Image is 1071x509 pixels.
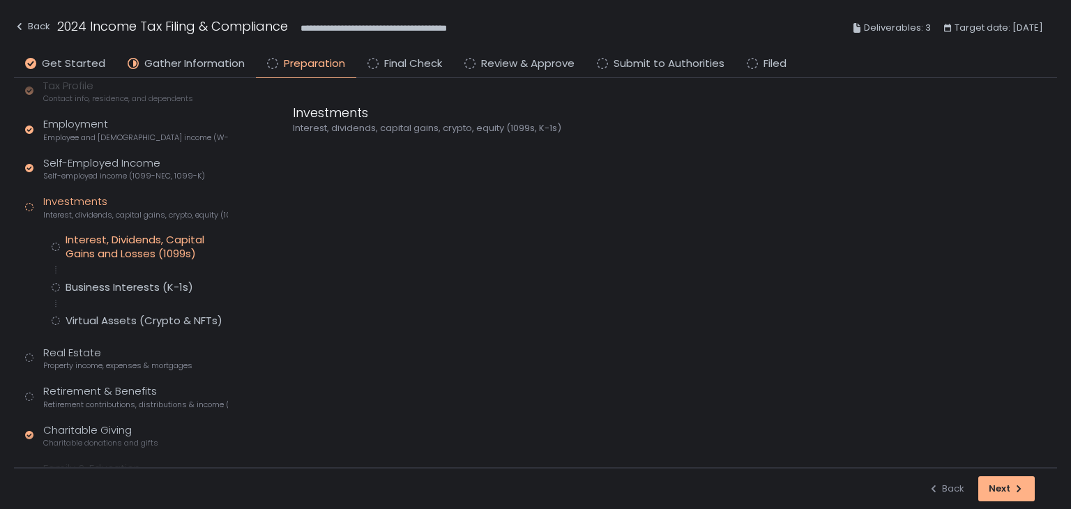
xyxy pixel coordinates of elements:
button: Back [928,476,964,501]
button: Next [978,476,1035,501]
div: Back [14,18,50,35]
span: Deliverables: 3 [864,20,931,36]
span: Preparation [284,56,345,72]
span: Charitable donations and gifts [43,438,158,448]
span: Employee and [DEMOGRAPHIC_DATA] income (W-2s) [43,132,228,143]
h1: 2024 Income Tax Filing & Compliance [57,17,288,36]
div: Employment [43,116,228,143]
div: Self-Employed Income [43,155,205,182]
span: Property income, expenses & mortgages [43,360,192,371]
span: Review & Approve [481,56,575,72]
div: Investments [293,103,962,122]
span: Contact info, residence, and dependents [43,93,193,104]
span: Submit to Authorities [614,56,724,72]
div: Virtual Assets (Crypto & NFTs) [66,314,222,328]
button: Back [14,17,50,40]
span: Filed [764,56,787,72]
div: Real Estate [43,345,192,372]
div: Retirement & Benefits [43,383,228,410]
span: Final Check [384,56,442,72]
div: Tax Profile [43,78,193,105]
span: Target date: [DATE] [955,20,1043,36]
div: Next [989,483,1024,495]
div: Interest, Dividends, Capital Gains and Losses (1099s) [66,233,228,261]
div: Charitable Giving [43,423,158,449]
div: Family & Education [43,461,221,487]
span: Get Started [42,56,105,72]
span: Retirement contributions, distributions & income (1099-R, 5498) [43,400,228,410]
span: Self-employed income (1099-NEC, 1099-K) [43,171,205,181]
div: Business Interests (K-1s) [66,280,193,294]
div: Interest, dividends, capital gains, crypto, equity (1099s, K-1s) [293,122,962,135]
span: Interest, dividends, capital gains, crypto, equity (1099s, K-1s) [43,210,228,220]
div: Back [928,483,964,495]
span: Gather Information [144,56,245,72]
div: Investments [43,194,228,220]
